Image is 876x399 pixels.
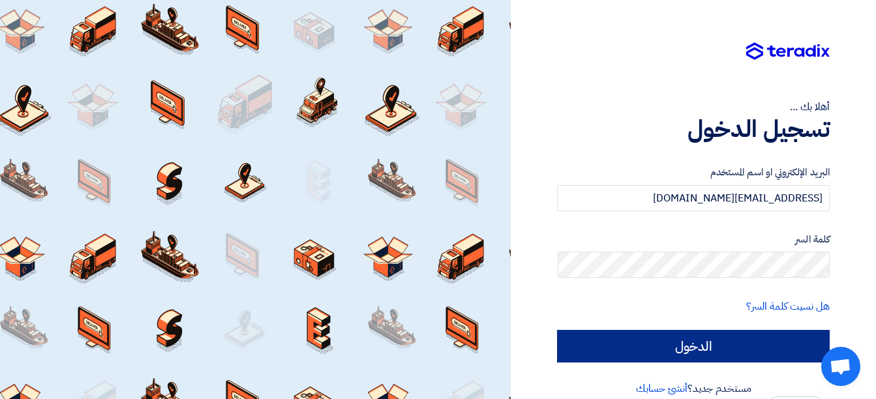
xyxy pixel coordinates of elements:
div: أهلا بك ... [557,99,830,115]
a: أنشئ حسابك [636,381,687,396]
a: هل نسيت كلمة السر؟ [746,299,830,314]
div: مستخدم جديد؟ [557,381,830,396]
label: البريد الإلكتروني او اسم المستخدم [557,165,830,180]
label: كلمة السر [557,232,830,247]
input: أدخل بريد العمل الإلكتروني او اسم المستخدم الخاص بك ... [557,185,830,211]
div: Open chat [821,347,860,386]
h1: تسجيل الدخول [557,115,830,143]
input: الدخول [557,330,830,362]
img: Teradix logo [746,42,830,61]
